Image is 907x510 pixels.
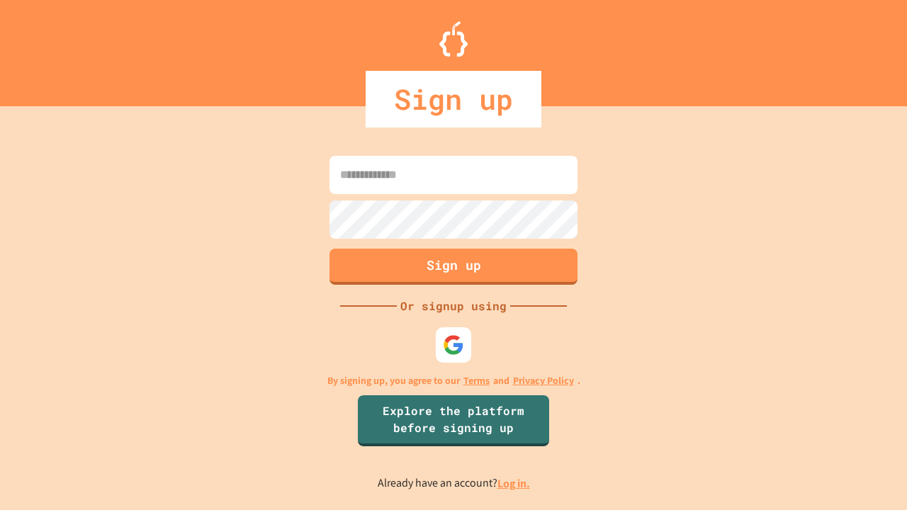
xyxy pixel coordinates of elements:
[358,395,549,446] a: Explore the platform before signing up
[463,373,490,388] a: Terms
[378,475,530,492] p: Already have an account?
[327,373,580,388] p: By signing up, you agree to our and .
[443,334,464,356] img: google-icon.svg
[497,476,530,491] a: Log in.
[439,21,468,57] img: Logo.svg
[513,373,574,388] a: Privacy Policy
[366,71,541,127] div: Sign up
[397,297,510,314] div: Or signup using
[329,249,578,285] button: Sign up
